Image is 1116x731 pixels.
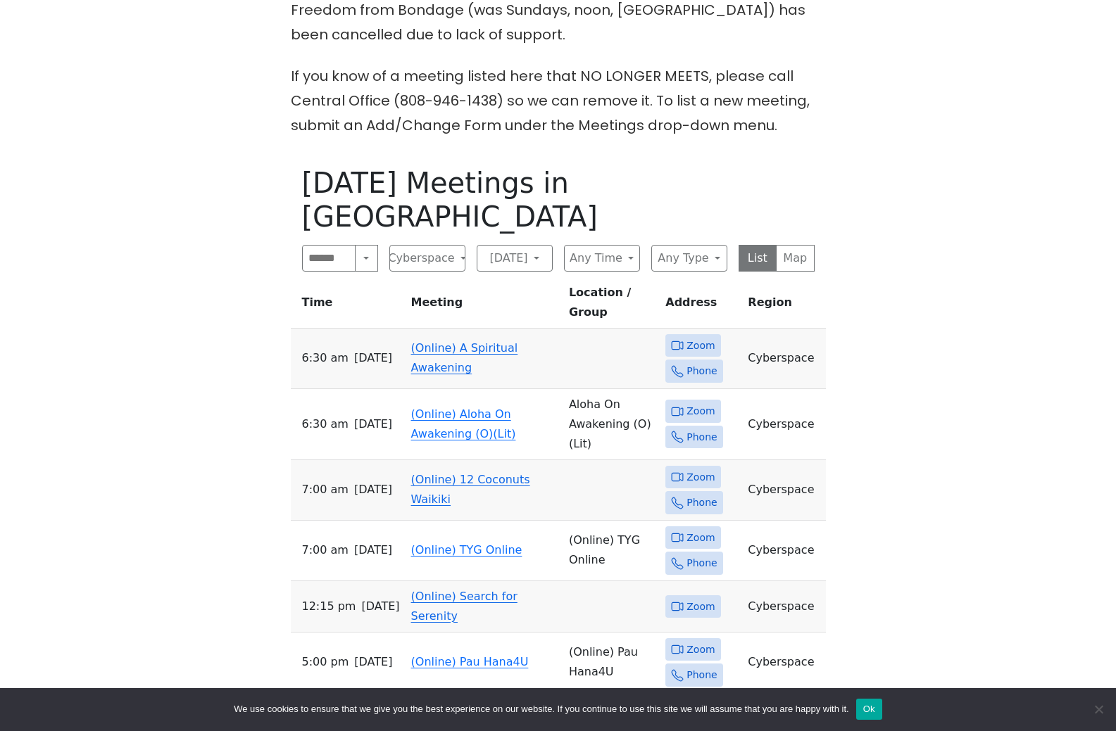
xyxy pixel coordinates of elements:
[234,702,848,716] span: We use cookies to ensure that we give you the best experience on our website. If you continue to ...
[411,543,522,557] a: (Online) TYG Online
[742,283,825,329] th: Region
[563,389,660,460] td: Aloha On Awakening (O) (Lit)
[411,655,529,668] a: (Online) Pau Hana4U
[302,166,815,234] h1: [DATE] Meetings in [GEOGRAPHIC_DATA]
[302,348,349,368] span: 6:30 AM
[291,283,406,329] th: Time
[302,414,349,434] span: 6:30 AM
[856,699,882,720] button: Ok
[411,473,530,506] a: (Online) 12 Coconuts Waikiki
[742,521,825,581] td: Cyberspace
[302,652,349,672] span: 5:00 PM
[354,348,392,368] span: [DATE]
[742,633,825,693] td: Cyberspace
[354,414,392,434] span: [DATE]
[742,329,825,389] td: Cyberspace
[686,641,715,659] span: Zoom
[354,480,392,500] span: [DATE]
[411,407,516,440] a: (Online) Aloha On Awakening (O)(Lit)
[291,64,826,138] p: If you know of a meeting listed here that NO LONGER MEETS, please call Central Office (808-946-14...
[563,283,660,329] th: Location / Group
[660,283,742,329] th: Address
[742,460,825,521] td: Cyberspace
[1091,702,1105,716] span: No
[355,245,377,272] button: Search
[776,245,815,272] button: Map
[302,597,356,616] span: 12:15 PM
[564,245,640,272] button: Any Time
[742,389,825,460] td: Cyberspace
[686,666,717,684] span: Phone
[302,480,349,500] span: 7:00 AM
[302,540,349,560] span: 7:00 AM
[411,590,518,623] a: (Online) Search for Serenity
[302,245,356,272] input: Search
[563,633,660,693] td: (Online) Pau Hana4U
[354,540,392,560] span: [DATE]
[742,581,825,633] td: Cyberspace
[361,597,399,616] span: [DATE]
[686,402,715,420] span: Zoom
[563,521,660,581] td: (Online) TYG Online
[686,554,717,572] span: Phone
[411,341,518,374] a: (Online) A Spiritual Awakening
[651,245,727,272] button: Any Type
[406,283,563,329] th: Meeting
[739,245,777,272] button: List
[389,245,465,272] button: Cyberspace
[686,469,715,486] span: Zoom
[686,428,717,446] span: Phone
[686,362,717,380] span: Phone
[686,598,715,616] span: Zoom
[686,529,715,547] span: Zoom
[477,245,553,272] button: [DATE]
[686,494,717,511] span: Phone
[354,652,392,672] span: [DATE]
[686,337,715,355] span: Zoom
